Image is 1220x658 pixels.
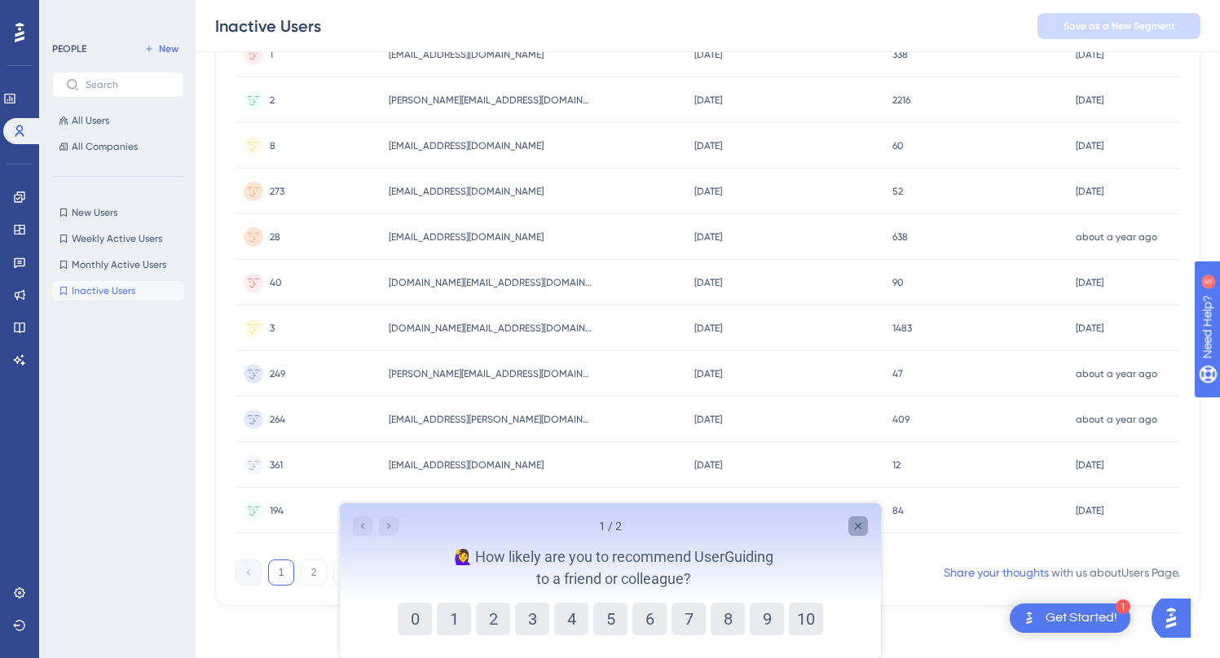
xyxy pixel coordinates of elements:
[389,458,544,472] span: [EMAIL_ADDRESS][DOMAIN_NAME]
[389,139,544,152] span: [EMAIL_ADDRESS][DOMAIN_NAME]
[52,42,86,55] div: PEOPLE
[72,206,117,219] span: New Users
[270,367,285,380] span: 249
[694,368,722,379] time: [DATE]
[333,559,359,586] button: 3
[389,185,544,198] span: [EMAIL_ADDRESS][DOMAIN_NAME]
[694,459,722,471] time: [DATE]
[52,203,184,222] button: New Users
[944,566,1049,579] a: Share your thoughts
[892,48,908,61] span: 338
[1076,368,1157,379] time: about a year ago
[694,414,722,425] time: [DATE]
[892,185,903,198] span: 52
[1076,140,1103,151] time: [DATE]
[389,230,544,243] span: [EMAIL_ADDRESS][DOMAIN_NAME]
[270,504,284,517] span: 194
[694,186,722,197] time: [DATE]
[1020,608,1039,628] img: launcher-image-alternative-text
[389,367,592,380] span: [PERSON_NAME][EMAIL_ADDRESS][DOMAIN_NAME]
[389,413,592,426] span: [EMAIL_ADDRESS][PERSON_NAME][DOMAIN_NAME]
[944,563,1180,582] div: with us about Users Page .
[139,39,184,59] button: New
[892,94,910,107] span: 2216
[159,42,178,55] span: New
[52,137,184,156] button: All Companies
[1046,609,1117,627] div: Get Started!
[52,255,184,274] button: Monthly Active Users
[52,281,184,300] button: Inactive Users
[892,230,908,243] span: 638
[694,322,722,334] time: [DATE]
[270,458,283,472] span: 361
[1076,505,1103,516] time: [DATE]
[1116,599,1130,614] div: 1
[1076,414,1157,425] time: about a year ago
[86,79,170,90] input: Search
[1076,49,1103,60] time: [DATE]
[52,229,184,248] button: Weekly Active Users
[270,185,284,198] span: 273
[892,413,909,426] span: 409
[72,232,162,245] span: Weekly Active Users
[694,277,722,288] time: [DATE]
[892,139,904,152] span: 60
[694,231,722,243] time: [DATE]
[1010,603,1130,633] div: Open Get Started! checklist, remaining modules: 1
[52,111,184,130] button: All Users
[1076,186,1103,197] time: [DATE]
[892,458,901,472] span: 12
[1076,277,1103,288] time: [DATE]
[694,49,722,60] time: [DATE]
[38,4,102,24] span: Need Help?
[1037,13,1200,39] button: Save as a New Segment
[270,94,275,107] span: 2
[270,230,280,243] span: 28
[1076,231,1157,243] time: about a year ago
[72,114,109,127] span: All Users
[694,94,722,106] time: [DATE]
[892,322,912,335] span: 1483
[389,94,592,107] span: [PERSON_NAME][EMAIL_ADDRESS][DOMAIN_NAME]
[1076,322,1103,334] time: [DATE]
[72,258,166,271] span: Monthly Active Users
[1076,94,1103,106] time: [DATE]
[389,48,544,61] span: [EMAIL_ADDRESS][DOMAIN_NAME]
[215,15,321,37] div: Inactive Users
[389,276,592,289] span: [DOMAIN_NAME][EMAIL_ADDRESS][DOMAIN_NAME]
[1152,594,1200,643] iframe: UserGuiding AI Assistant Launcher
[1076,459,1103,471] time: [DATE]
[892,367,903,380] span: 47
[270,139,275,152] span: 8
[389,322,592,335] span: [DOMAIN_NAME][EMAIL_ADDRESS][DOMAIN_NAME]
[72,284,135,297] span: Inactive Users
[270,413,285,426] span: 264
[340,503,881,658] iframe: To enrich screen reader interactions, please activate Accessibility in Grammarly extension settings
[270,48,273,61] span: 1
[268,559,294,586] button: 1
[270,276,282,289] span: 40
[301,559,327,586] button: 2
[270,322,275,335] span: 3
[113,8,118,21] div: 5
[72,140,138,153] span: All Companies
[892,504,904,517] span: 84
[694,140,722,151] time: [DATE]
[1064,20,1175,33] span: Save as a New Segment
